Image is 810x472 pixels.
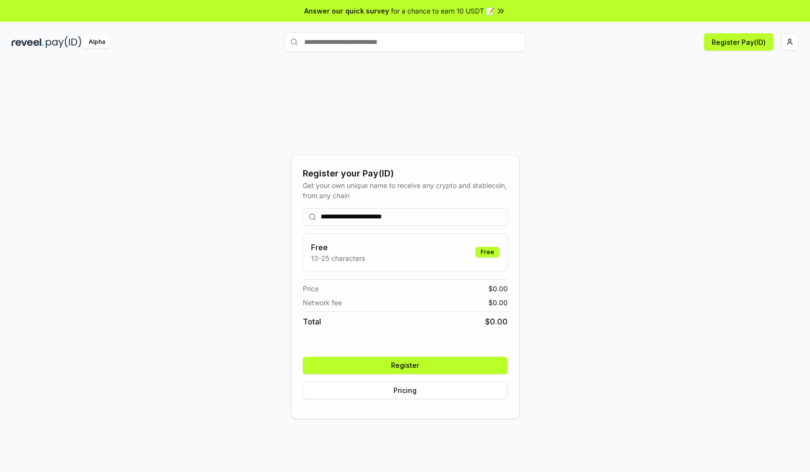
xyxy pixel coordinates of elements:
img: reveel_dark [12,36,44,48]
h3: Free [311,242,365,253]
span: $ 0.00 [485,316,508,327]
span: Network fee [303,297,342,308]
div: Get your own unique name to receive any crypto and stablecoin, from any chain [303,180,508,201]
span: Answer our quick survey [304,6,389,16]
span: for a chance to earn 10 USDT 📝 [391,6,494,16]
span: $ 0.00 [488,297,508,308]
span: $ 0.00 [488,283,508,294]
p: 13-25 characters [311,253,365,263]
span: Total [303,316,321,327]
div: Alpha [83,36,110,48]
div: Register your Pay(ID) [303,167,508,180]
img: pay_id [46,36,81,48]
div: Free [475,247,499,257]
button: Register [303,357,508,374]
button: Pricing [303,382,508,399]
span: Price [303,283,319,294]
button: Register Pay(ID) [704,33,773,51]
